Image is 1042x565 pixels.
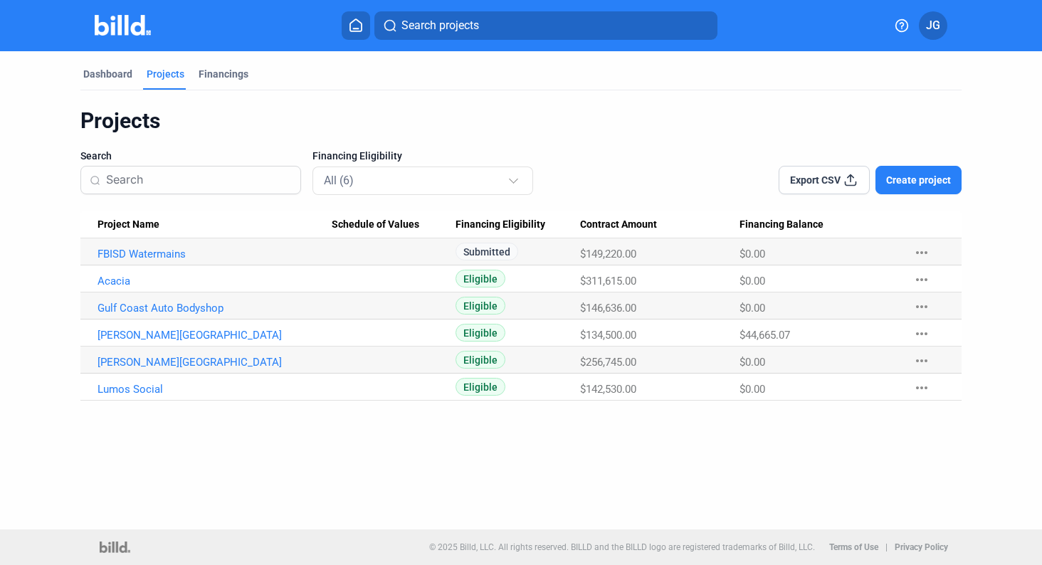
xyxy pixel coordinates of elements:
span: Eligible [456,297,505,315]
img: Billd Company Logo [95,15,151,36]
div: Projects [147,67,184,81]
span: $134,500.00 [580,329,636,342]
span: $44,665.07 [740,329,790,342]
span: Create project [886,173,951,187]
a: Lumos Social [98,383,332,396]
span: $0.00 [740,275,765,287]
mat-icon: more_horiz [913,325,930,342]
span: Financing Balance [740,218,823,231]
button: JG [919,11,947,40]
mat-icon: more_horiz [913,298,930,315]
p: | [885,542,888,552]
div: Schedule of Values [332,218,456,231]
button: Create project [875,166,962,194]
b: Terms of Use [829,542,878,552]
span: $0.00 [740,356,765,369]
a: Gulf Coast Auto Bodyshop [98,302,332,315]
a: FBISD Watermains [98,248,332,260]
span: Search [80,149,112,163]
span: Eligible [456,270,505,287]
div: Financing Eligibility [456,218,580,231]
mat-icon: more_horiz [913,271,930,288]
span: $0.00 [740,248,765,260]
div: Projects [80,107,962,134]
input: Search [106,165,292,195]
img: logo [100,542,130,553]
a: [PERSON_NAME][GEOGRAPHIC_DATA] [98,356,332,369]
span: $256,745.00 [580,356,636,369]
div: Financing Balance [740,218,899,231]
span: $142,530.00 [580,383,636,396]
span: JG [926,17,940,34]
mat-icon: more_horiz [913,244,930,261]
span: Submitted [456,243,518,260]
div: Project Name [98,218,332,231]
span: Export CSV [790,173,841,187]
mat-select-trigger: All (6) [324,174,354,187]
span: $146,636.00 [580,302,636,315]
div: Financings [199,67,248,81]
button: Search projects [374,11,717,40]
span: Eligible [456,324,505,342]
a: Acacia [98,275,332,287]
span: Financing Eligibility [456,218,545,231]
span: Eligible [456,378,505,396]
span: Contract Amount [580,218,657,231]
b: Privacy Policy [895,542,948,552]
mat-icon: more_horiz [913,379,930,396]
a: [PERSON_NAME][GEOGRAPHIC_DATA] [98,329,332,342]
p: © 2025 Billd, LLC. All rights reserved. BILLD and the BILLD logo are registered trademarks of Bil... [429,542,815,552]
button: Export CSV [779,166,870,194]
mat-icon: more_horiz [913,352,930,369]
span: $311,615.00 [580,275,636,287]
span: $0.00 [740,383,765,396]
span: $0.00 [740,302,765,315]
div: Contract Amount [580,218,740,231]
div: Dashboard [83,67,132,81]
span: Financing Eligibility [312,149,402,163]
span: Search projects [401,17,479,34]
span: Project Name [98,218,159,231]
span: Schedule of Values [332,218,419,231]
span: Eligible [456,351,505,369]
span: $149,220.00 [580,248,636,260]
